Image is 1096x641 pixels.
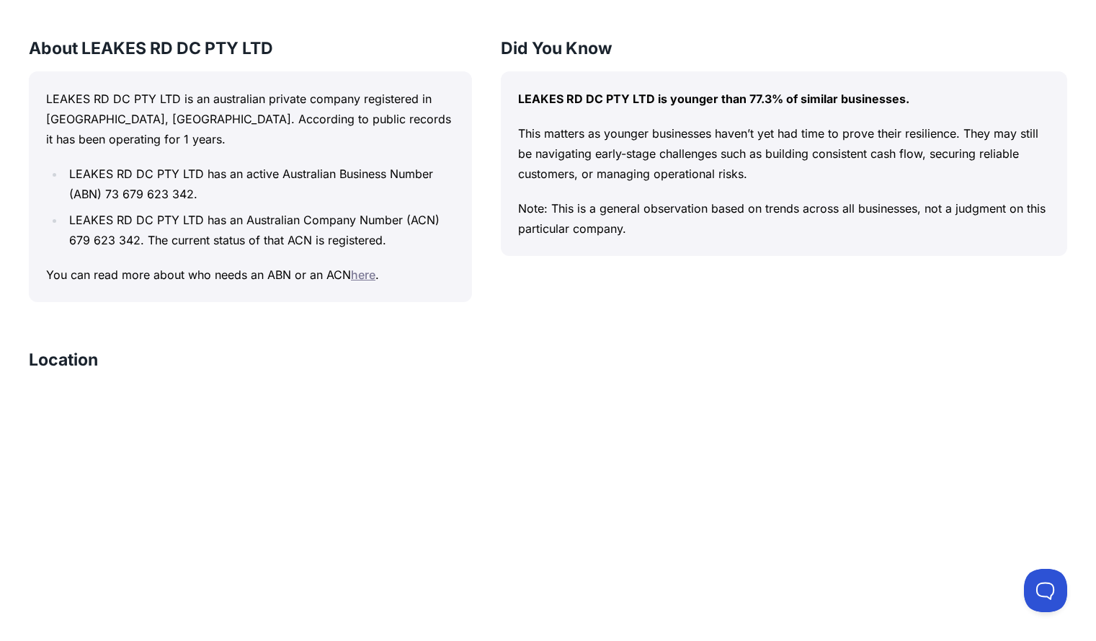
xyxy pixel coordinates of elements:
[29,348,98,371] h3: Location
[65,164,455,204] li: LEAKES RD DC PTY LTD has an active Australian Business Number (ABN) 73 679 623 342.
[46,89,455,149] p: LEAKES RD DC PTY LTD is an australian private company registered in [GEOGRAPHIC_DATA], [GEOGRAPHI...
[501,37,1067,60] h3: Did You Know
[29,37,472,60] h3: About LEAKES RD DC PTY LTD
[518,89,1050,109] p: LEAKES RD DC PTY LTD is younger than 77.3% of similar businesses.
[518,123,1050,184] p: This matters as younger businesses haven’t yet had time to prove their resilience. They may still...
[46,265,455,285] p: You can read more about who needs an ABN or an ACN .
[351,268,375,282] a: here
[1024,569,1067,612] iframe: Toggle Customer Support
[518,198,1050,239] p: Note: This is a general observation based on trends across all businesses, not a judgment on this...
[65,210,455,250] li: LEAKES RD DC PTY LTD has an Australian Company Number (ACN) 679 623 342. The current status of th...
